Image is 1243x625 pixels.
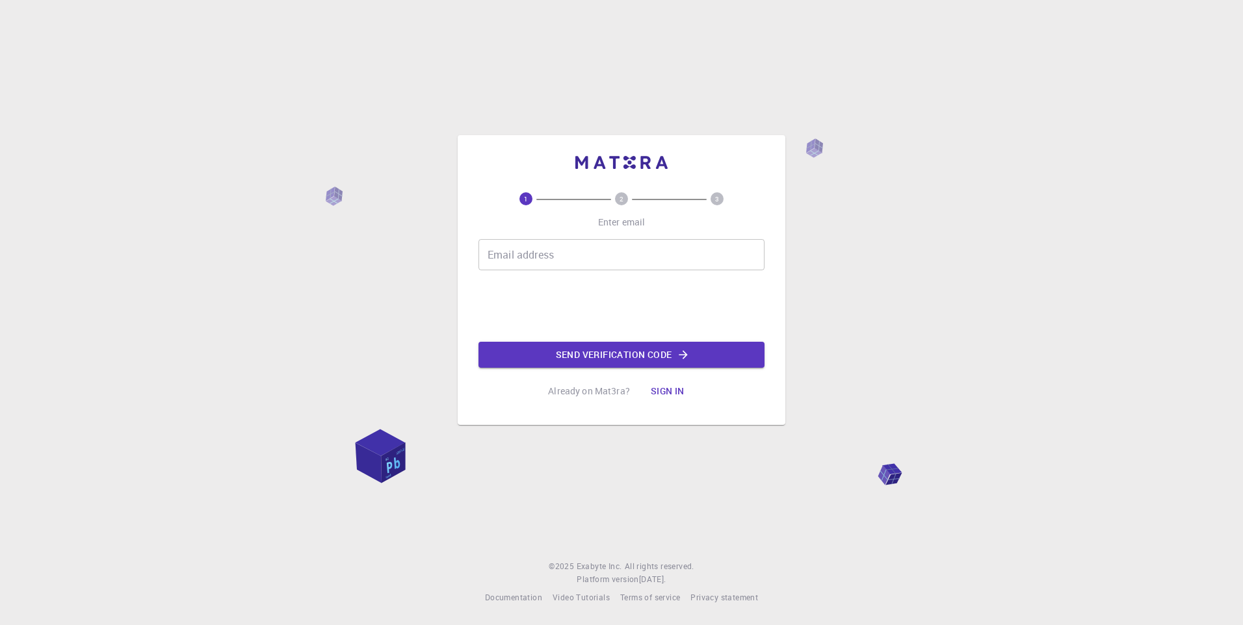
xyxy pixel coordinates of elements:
[478,342,765,368] button: Send verification code
[549,560,576,573] span: © 2025
[553,592,610,602] span: Video Tutorials
[548,385,630,398] p: Already on Mat3ra?
[639,573,666,586] a: [DATE].
[625,560,694,573] span: All rights reserved.
[639,574,666,584] span: [DATE] .
[577,573,638,586] span: Platform version
[553,591,610,604] a: Video Tutorials
[690,591,758,604] a: Privacy statement
[577,560,622,573] a: Exabyte Inc.
[715,194,719,203] text: 3
[640,378,695,404] button: Sign in
[620,591,680,604] a: Terms of service
[690,592,758,602] span: Privacy statement
[524,194,528,203] text: 1
[577,561,622,571] span: Exabyte Inc.
[620,592,680,602] span: Terms of service
[523,281,720,331] iframe: reCAPTCHA
[598,216,646,229] p: Enter email
[620,194,623,203] text: 2
[485,592,542,602] span: Documentation
[485,591,542,604] a: Documentation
